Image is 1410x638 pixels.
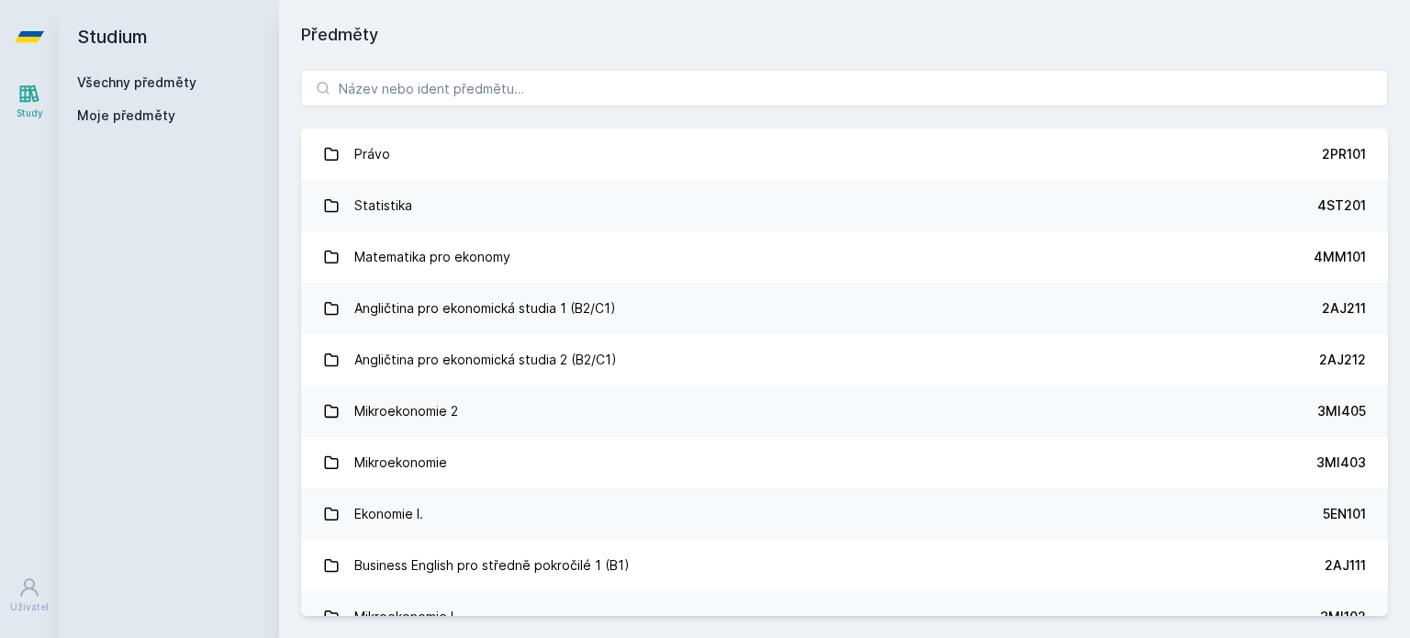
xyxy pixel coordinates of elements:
a: Study [4,73,55,129]
div: 5EN101 [1323,505,1366,523]
div: Právo [354,136,390,173]
div: 3MI102 [1320,608,1366,626]
span: Moje předměty [77,106,175,125]
a: Angličtina pro ekonomická studia 2 (B2/C1) 2AJ212 [301,334,1388,386]
div: Angličtina pro ekonomická studia 2 (B2/C1) [354,341,617,378]
a: Angličtina pro ekonomická studia 1 (B2/C1) 2AJ211 [301,283,1388,334]
div: 2AJ111 [1325,556,1366,575]
div: 4MM101 [1314,248,1366,266]
a: Mikroekonomie 3MI403 [301,437,1388,488]
div: Matematika pro ekonomy [354,239,510,275]
div: Business English pro středně pokročilé 1 (B1) [354,547,630,584]
div: 3MI403 [1316,453,1366,472]
div: 2AJ211 [1322,299,1366,318]
a: Uživatel [4,567,55,623]
h1: Předměty [301,22,1388,48]
div: Mikroekonomie 2 [354,393,458,430]
a: Všechny předměty [77,74,196,90]
div: Study [17,106,43,120]
input: Název nebo ident předmětu… [301,70,1388,106]
div: Statistika [354,187,412,224]
div: 4ST201 [1317,196,1366,215]
a: Statistika 4ST201 [301,180,1388,231]
div: Uživatel [10,600,49,614]
a: Matematika pro ekonomy 4MM101 [301,231,1388,283]
a: Právo 2PR101 [301,129,1388,180]
div: Mikroekonomie I [354,599,453,635]
div: Angličtina pro ekonomická studia 1 (B2/C1) [354,290,616,327]
div: 3MI405 [1317,402,1366,420]
a: Business English pro středně pokročilé 1 (B1) 2AJ111 [301,540,1388,591]
div: Mikroekonomie [354,444,447,481]
div: Ekonomie I. [354,496,423,532]
div: 2AJ212 [1319,351,1366,369]
a: Mikroekonomie 2 3MI405 [301,386,1388,437]
div: 2PR101 [1322,145,1366,163]
a: Ekonomie I. 5EN101 [301,488,1388,540]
